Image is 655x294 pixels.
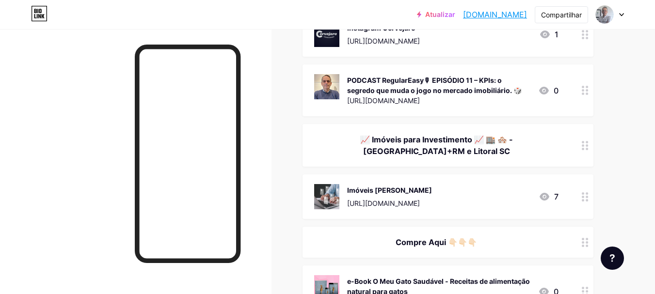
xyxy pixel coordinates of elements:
font: Atualizar [425,10,455,18]
font: Compre Aqui 👇🏻👇🏻👇🏻 [396,237,477,247]
font: Compartilhar [541,11,582,19]
font: [DOMAIN_NAME] [463,10,527,19]
font: Imóveis [PERSON_NAME] [347,186,432,194]
img: Imóveis Bruno Almeida [314,184,339,209]
font: 1 [555,30,559,39]
font: 7 [554,192,559,201]
font: 0 [554,86,559,95]
img: brunoalmeidabr [595,5,614,24]
font: 📈 Imóveis para Investimento 📈 🏬 🏘️ - [GEOGRAPHIC_DATA]+RM e Litoral SC [360,135,513,156]
img: PODCAST RegularEasy🎙 EPISÓDIO 11 – KPIs: o segredo que muda o jogo no mercado imobiliário. 🎲 [314,74,339,99]
font: [URL][DOMAIN_NAME] [347,37,420,45]
img: Instagram Cervejare [314,22,339,47]
font: [URL][DOMAIN_NAME] [347,199,420,207]
font: [URL][DOMAIN_NAME] [347,96,420,105]
a: [DOMAIN_NAME] [463,9,527,20]
font: PODCAST RegularEasy🎙 EPISÓDIO 11 – KPIs: o segredo que muda o jogo no mercado imobiliário. 🎲 [347,76,522,94]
